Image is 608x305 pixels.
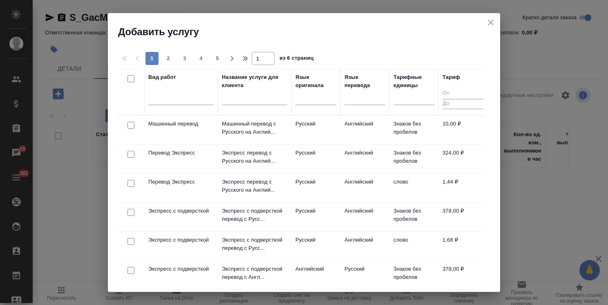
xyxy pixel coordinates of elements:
[222,149,287,165] p: Экспресс перевод с Русского на Англий...
[393,73,434,90] div: Тарифные единицы
[389,116,438,144] td: Знаков без пробелов
[148,265,214,273] p: Экспресс с подверсткой
[148,73,176,81] div: Вид работ
[148,149,214,157] p: Перевод Экспресс
[222,73,287,90] div: Название услуги для клиента
[162,52,175,65] button: 2
[295,73,336,90] div: Язык оригинала
[222,265,287,281] p: Экспресс с подверсткой перевод с Англ...
[291,145,340,173] td: Русский
[389,232,438,260] td: слово
[211,54,224,63] span: 5
[222,178,287,194] p: Экспресс перевод с Русского на Англий...
[291,203,340,231] td: Русский
[178,54,191,63] span: 3
[340,145,389,173] td: Английский
[443,99,483,109] input: До
[148,207,214,215] p: Экспресс с подверсткой
[443,73,460,81] div: Тариф
[389,174,438,202] td: слово
[162,54,175,63] span: 2
[222,236,287,252] p: Экспресс с подверсткой перевод с Русс...
[340,174,389,202] td: Английский
[291,232,340,260] td: Русский
[485,16,497,29] button: close
[438,116,487,144] td: 10,00 ₽
[438,261,487,289] td: 378,00 ₽
[389,203,438,231] td: Знаков без пробелов
[291,174,340,202] td: Русский
[291,261,340,289] td: Английский
[194,54,208,63] span: 4
[222,207,287,223] p: Экспресс с подверсткой перевод с Русс...
[118,25,500,38] h2: Добавить услугу
[438,145,487,173] td: 324,00 ₽
[344,73,385,90] div: Язык перевода
[438,174,487,202] td: 1,44 ₽
[340,232,389,260] td: Английский
[389,145,438,173] td: Знаков без пробелов
[148,120,214,128] p: Машинный перевод
[389,261,438,289] td: Знаков без пробелов
[148,178,214,186] p: Перевод Экспресс
[194,52,208,65] button: 4
[211,52,224,65] button: 5
[438,203,487,231] td: 378,00 ₽
[279,53,314,65] span: из 6 страниц
[340,116,389,144] td: Английский
[443,89,483,99] input: От
[178,52,191,65] button: 3
[340,261,389,289] td: Русский
[291,116,340,144] td: Русский
[222,120,287,136] p: Машинный перевод с Русского на Англий...
[148,236,214,244] p: Экспресс с подверсткой
[340,203,389,231] td: Английский
[438,232,487,260] td: 1,68 ₽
